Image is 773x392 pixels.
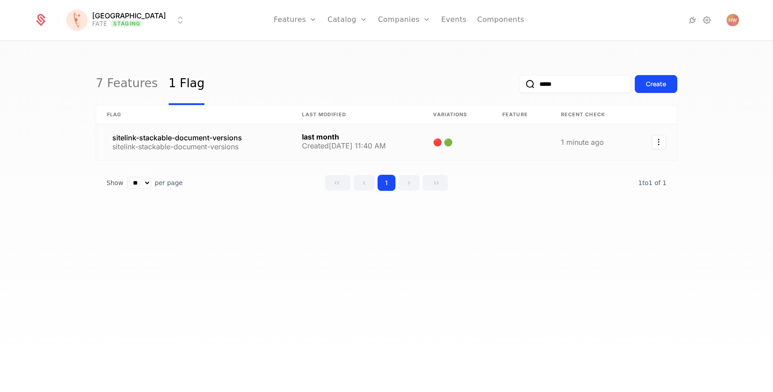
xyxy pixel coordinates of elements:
[66,9,88,31] img: Florence
[110,20,143,27] span: Staging
[638,179,667,186] span: 1
[96,175,677,191] div: Table pagination
[652,135,666,149] button: Select action
[378,175,395,191] button: Go to page 1
[492,105,550,124] th: Feature
[422,175,448,191] button: Go to last page
[646,80,666,89] div: Create
[635,75,677,93] button: Create
[325,175,351,191] button: Go to first page
[69,10,186,30] button: Select environment
[550,105,633,124] th: Recent check
[92,19,107,28] div: FATE
[353,175,375,191] button: Go to previous page
[398,175,420,191] button: Go to next page
[106,178,123,187] span: Show
[92,12,166,19] span: [GEOGRAPHIC_DATA]
[96,63,158,105] a: 7 Features
[726,14,739,26] button: Open user button
[127,177,151,189] select: Select page size
[291,105,422,124] th: Last Modified
[687,15,698,25] a: Integrations
[726,14,739,26] img: Hank Warner
[325,175,448,191] div: Page navigation
[701,15,712,25] a: Settings
[638,179,663,186] span: 1 to 1 of
[169,63,205,105] a: 1 Flag
[155,178,183,187] span: per page
[422,105,492,124] th: Variations
[96,105,291,124] th: Flag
